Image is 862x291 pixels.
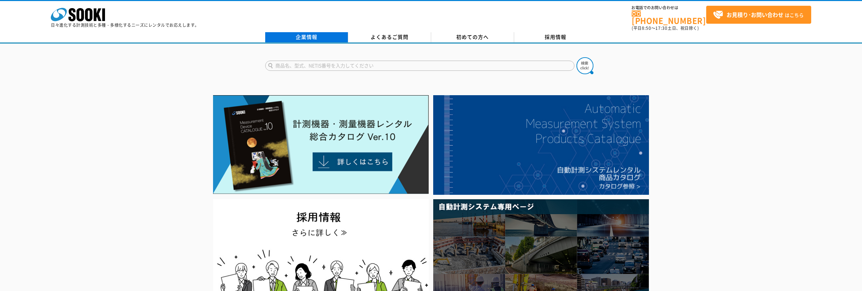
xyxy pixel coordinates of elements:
a: 初めての方へ [431,32,514,42]
p: 日々進化する計測技術と多種・多様化するニーズにレンタルでお応えします。 [51,23,199,27]
img: Catalog Ver10 [213,95,429,194]
img: 自動計測システムカタログ [433,95,649,195]
span: 初めての方へ [456,33,489,41]
input: 商品名、型式、NETIS番号を入力してください [265,61,574,71]
span: 8:50 [642,25,651,31]
span: お電話でのお問い合わせは [632,6,706,10]
span: (平日 ～ 土日、祝日除く) [632,25,699,31]
a: 採用情報 [514,32,597,42]
span: 17:30 [655,25,668,31]
strong: お見積り･お問い合わせ [727,11,783,19]
span: はこちら [713,10,804,20]
a: [PHONE_NUMBER] [632,11,706,24]
a: よくあるご質問 [348,32,431,42]
img: btn_search.png [576,57,593,74]
a: お見積り･お問い合わせはこちら [706,6,811,24]
a: 企業情報 [265,32,348,42]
